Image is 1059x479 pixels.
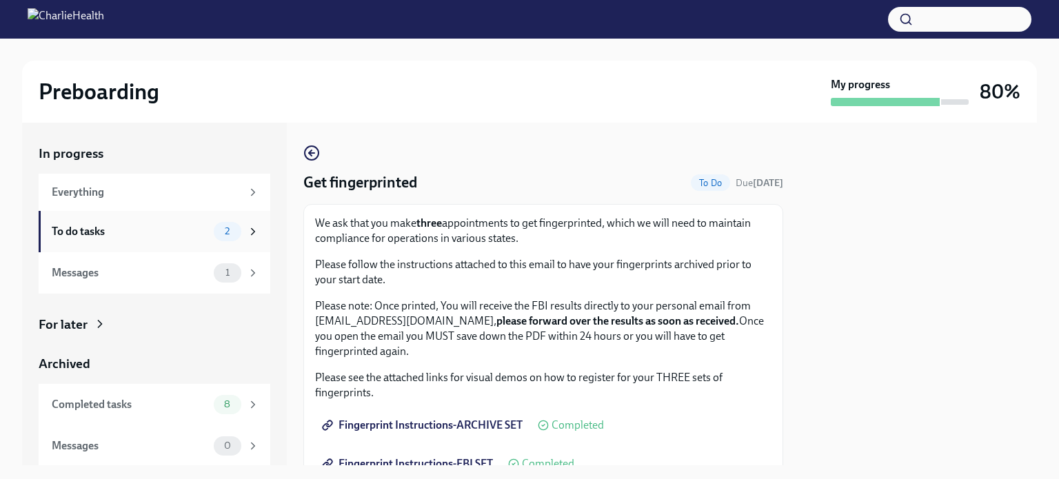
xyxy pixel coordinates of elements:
[325,457,493,471] span: Fingerprint Instructions-FBI SET
[315,298,771,359] p: Please note: Once printed, You will receive the FBI results directly to your personal email from ...
[325,418,523,432] span: Fingerprint Instructions-ARCHIVE SET
[52,224,208,239] div: To do tasks
[303,172,417,193] h4: Get fingerprinted
[315,450,503,478] a: Fingerprint Instructions-FBI SET
[216,399,239,409] span: 8
[28,8,104,30] img: CharlieHealth
[522,458,574,469] span: Completed
[52,265,208,281] div: Messages
[216,226,238,236] span: 2
[39,145,270,163] a: In progress
[39,211,270,252] a: To do tasks2
[39,174,270,211] a: Everything
[552,420,604,431] span: Completed
[315,411,532,439] a: Fingerprint Instructions-ARCHIVE SET
[39,425,270,467] a: Messages0
[753,177,783,189] strong: [DATE]
[216,440,239,451] span: 0
[39,78,159,105] h2: Preboarding
[52,438,208,453] div: Messages
[315,370,771,400] p: Please see the attached links for visual demos on how to register for your THREE sets of fingerpr...
[39,384,270,425] a: Completed tasks8
[416,216,442,230] strong: three
[496,314,739,327] strong: please forward over the results as soon as received.
[52,397,208,412] div: Completed tasks
[39,355,270,373] a: Archived
[315,257,771,287] p: Please follow the instructions attached to this email to have your fingerprints archived prior to...
[691,178,730,188] span: To Do
[736,177,783,189] span: Due
[39,252,270,294] a: Messages1
[736,176,783,190] span: September 4th, 2025 09:00
[217,267,238,278] span: 1
[980,79,1020,104] h3: 80%
[39,316,270,334] a: For later
[315,216,771,246] p: We ask that you make appointments to get fingerprinted, which we will need to maintain compliance...
[831,77,890,92] strong: My progress
[39,316,88,334] div: For later
[52,185,241,200] div: Everything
